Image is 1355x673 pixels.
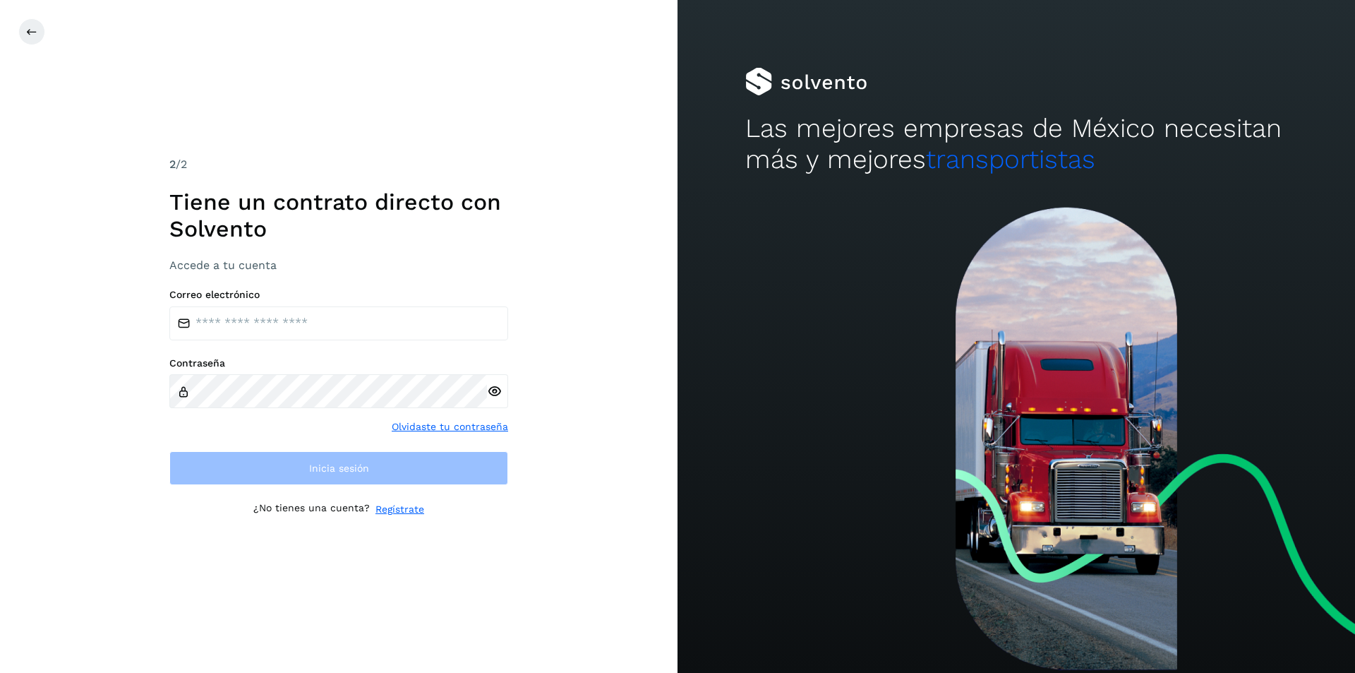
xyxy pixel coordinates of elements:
span: Inicia sesión [309,463,369,473]
p: ¿No tienes una cuenta? [253,502,370,517]
span: transportistas [926,144,1095,174]
label: Correo electrónico [169,289,508,301]
a: Olvidaste tu contraseña [392,419,508,434]
div: /2 [169,156,508,173]
h3: Accede a tu cuenta [169,258,508,272]
h1: Tiene un contrato directo con Solvento [169,189,508,243]
label: Contraseña [169,357,508,369]
h2: Las mejores empresas de México necesitan más y mejores [745,113,1287,176]
a: Regístrate [375,502,424,517]
button: Inicia sesión [169,451,508,485]
span: 2 [169,157,176,171]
